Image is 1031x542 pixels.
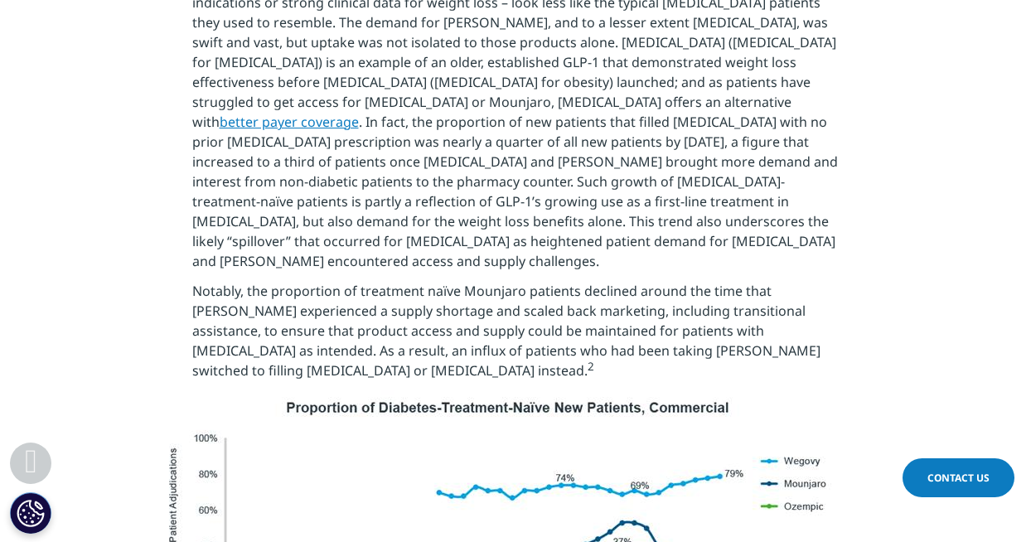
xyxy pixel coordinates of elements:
span: Contact Us [927,471,990,485]
sup: 2 [588,359,594,374]
a: better payer coverage [220,113,359,131]
p: Notably, the proportion of treatment naïve Mounjaro patients declined around the time that [PERSO... [192,281,840,390]
a: Contact Us [903,458,1014,497]
button: Cookies Settings [10,492,51,534]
